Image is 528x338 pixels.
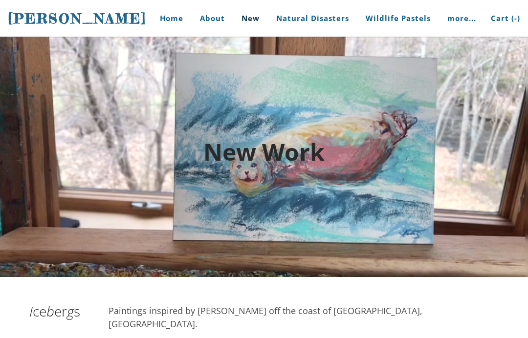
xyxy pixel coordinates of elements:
[8,10,147,27] span: [PERSON_NAME]
[29,302,33,320] em: I
[29,304,94,318] h2: ce er s
[67,302,74,320] em: g
[109,305,422,330] font: Paintings inspired by [PERSON_NAME] off the coast of [GEOGRAPHIC_DATA], [GEOGRAPHIC_DATA].
[203,136,325,168] font: New Work
[8,9,147,28] a: [PERSON_NAME]
[514,13,517,23] span: -
[46,302,54,320] em: b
